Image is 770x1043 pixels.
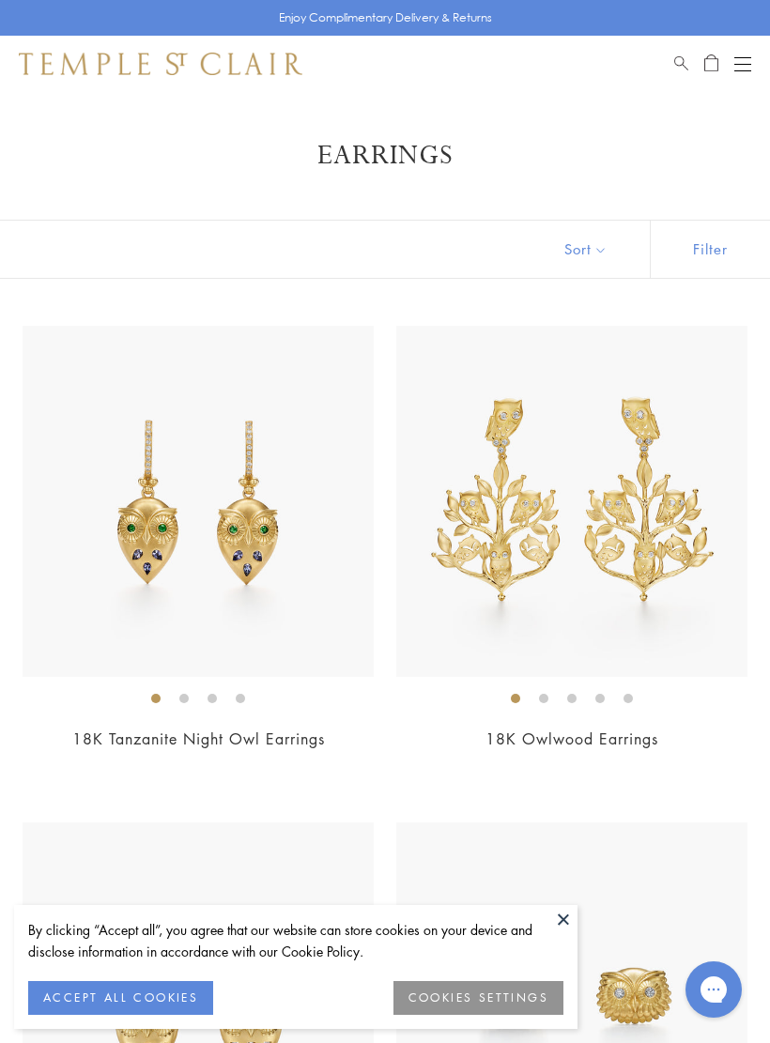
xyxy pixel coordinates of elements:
a: 18K Tanzanite Night Owl Earrings [72,729,325,749]
button: Show sort by [522,221,650,278]
button: COOKIES SETTINGS [393,981,563,1015]
p: Enjoy Complimentary Delivery & Returns [279,8,492,27]
h1: Earrings [47,139,723,173]
a: Search [674,53,688,75]
div: By clicking “Accept all”, you agree that our website can store cookies on your device and disclos... [28,919,563,962]
a: Open Shopping Bag [704,53,718,75]
img: 18K Owlwood Earrings [396,326,747,677]
img: Temple St. Clair [19,53,302,75]
a: 18K Owlwood Earrings [485,729,658,749]
button: Open navigation [734,53,751,75]
img: E36887-OWLTZTG [23,326,374,677]
iframe: Gorgias live chat messenger [676,955,751,1024]
button: Show filters [650,221,770,278]
button: ACCEPT ALL COOKIES [28,981,213,1015]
